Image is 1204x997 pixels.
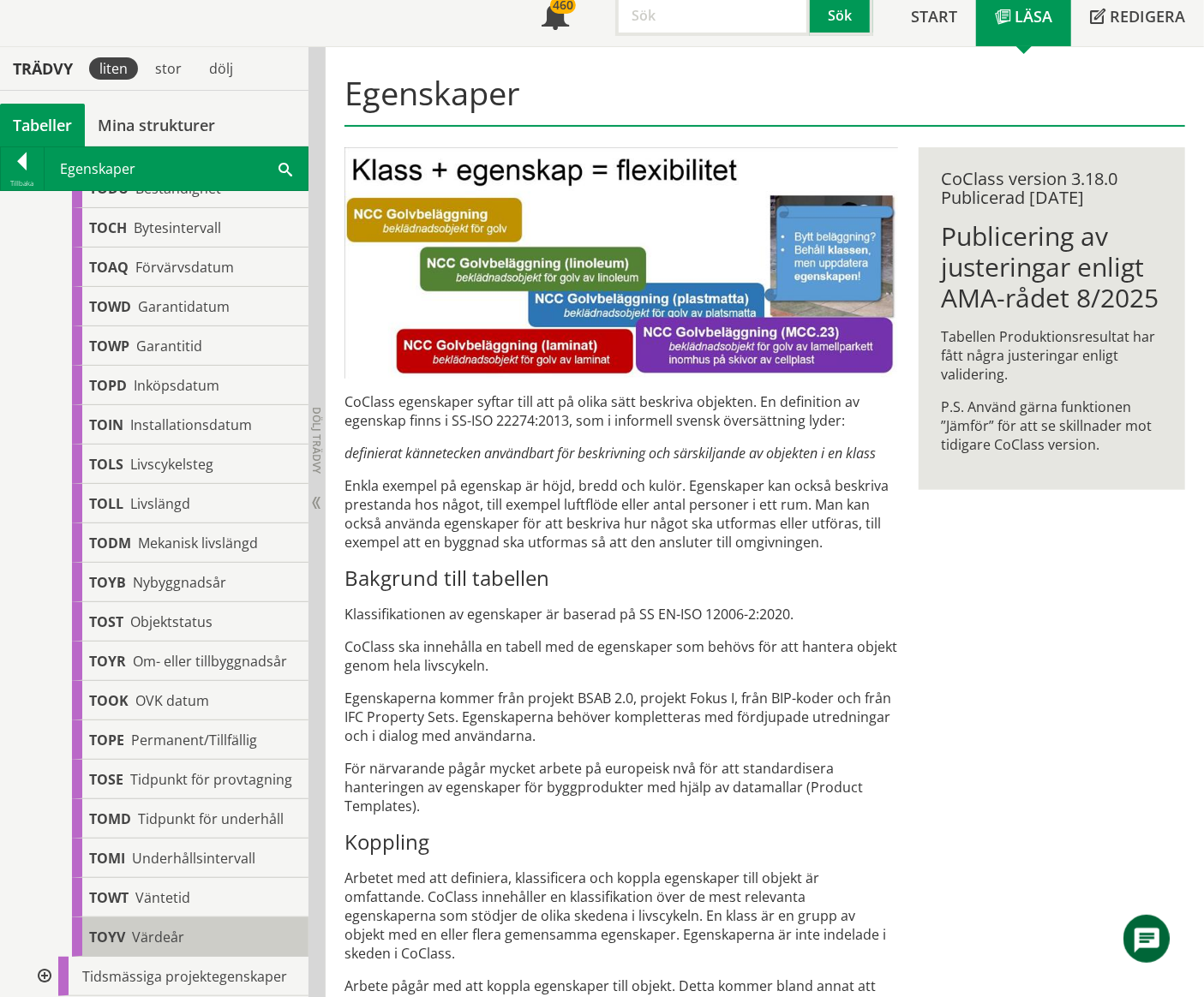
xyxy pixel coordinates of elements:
[133,573,226,592] span: Nybyggnadsår
[133,652,287,671] span: Om- eller tillbyggnadsår
[89,57,138,80] div: liten
[89,534,131,552] span: TODM
[130,494,190,513] span: Livslängd
[134,218,221,237] span: Bytesintervall
[138,534,258,552] span: Mekanisk livslängd
[344,689,898,745] p: Egenskaperna kommer från projekt BSAB 2.0, projekt Fokus I, från BIP-koder och från IFC Property ...
[89,612,123,631] span: TOST
[85,104,228,146] a: Mina strukturer
[344,74,1185,127] h1: Egenskaper
[138,809,284,828] span: Tidpunkt för underhåll
[344,392,898,430] p: CoClass egenskaper syftar till att på olika sätt beskriva objekten. En definition av egenskap fin...
[1,176,44,190] div: Tillbaka
[309,407,324,474] span: Dölj trädvy
[941,327,1163,384] p: Tabellen Produktionsresultat har fått några justeringar enligt validering.
[3,59,82,78] div: Trädvy
[136,337,202,355] span: Garantitid
[941,170,1163,207] div: CoClass version 3.18.0 Publicerad [DATE]
[89,888,129,907] span: TOWT
[132,928,184,946] span: Värdeår
[1015,6,1052,27] span: Läsa
[1110,6,1185,27] span: Redigera
[89,297,131,316] span: TOWD
[89,494,123,513] span: TOLL
[45,147,308,190] div: Egenskaper
[89,928,125,946] span: TOYV
[89,770,123,789] span: TOSE
[344,147,898,379] img: bild-till-egenskaper.JPG
[130,770,292,789] span: Tidpunkt för provtagning
[132,849,255,868] span: Underhållsintervall
[344,829,898,855] h3: Koppling
[89,337,129,355] span: TOWP
[911,6,957,27] span: Start
[344,605,898,624] p: Klassifikationen av egenskaper är baserad på SS EN-ISO 12006-2:2020.
[138,297,230,316] span: Garantidatum
[130,415,252,434] span: Installationsdatum
[89,849,125,868] span: TOMI
[344,637,898,675] p: CoClass ska innehålla en tabell med de egenskaper som behövs för att hantera objekt genom hela li...
[344,869,898,963] p: Arbetet med att definiera, klassificera och koppla egenskaper till objekt är omfattande. CoClass ...
[344,759,898,815] p: För närvarande pågår mycket arbete på europeisk nvå för att standardisera hanteringen av egenskap...
[89,415,123,434] span: TOIN
[82,967,287,986] span: Tidsmässiga projektegenskaper
[89,691,129,710] span: TOOK
[89,258,129,277] span: TOAQ
[344,476,898,552] p: Enkla exempel på egenskap är höjd, bredd och kulör. Egenskaper kan också beskriva prestanda hos n...
[89,573,126,592] span: TOYB
[941,397,1163,454] p: P.S. Använd gärna funktionen ”Jämför” för att se skillnader mot tidigare CoClass version.
[89,809,131,828] span: TOMD
[145,57,192,80] div: stor
[542,4,569,32] span: Notifikationer
[130,612,213,631] span: Objektstatus
[199,57,243,80] div: dölj
[344,565,898,591] h3: Bakgrund till tabellen
[941,221,1163,313] h1: Publicering av justeringar enligt AMA-rådet 8/2025
[135,258,234,277] span: Förvärvsdatum
[89,455,123,474] span: TOLS
[89,376,127,395] span: TOPD
[89,731,124,749] span: TOPE
[134,376,219,395] span: Inköpsdatum
[135,888,190,907] span: Väntetid
[344,444,876,463] em: definierat kännetecken användbart för beskrivning och särskiljande av objekten i en klass
[131,731,257,749] span: Permanent/Tillfällig
[89,652,126,671] span: TOYR
[89,218,127,237] span: TOCH
[279,159,292,177] span: Sök i tabellen
[130,455,213,474] span: Livscykelsteg
[135,691,209,710] span: OVK datum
